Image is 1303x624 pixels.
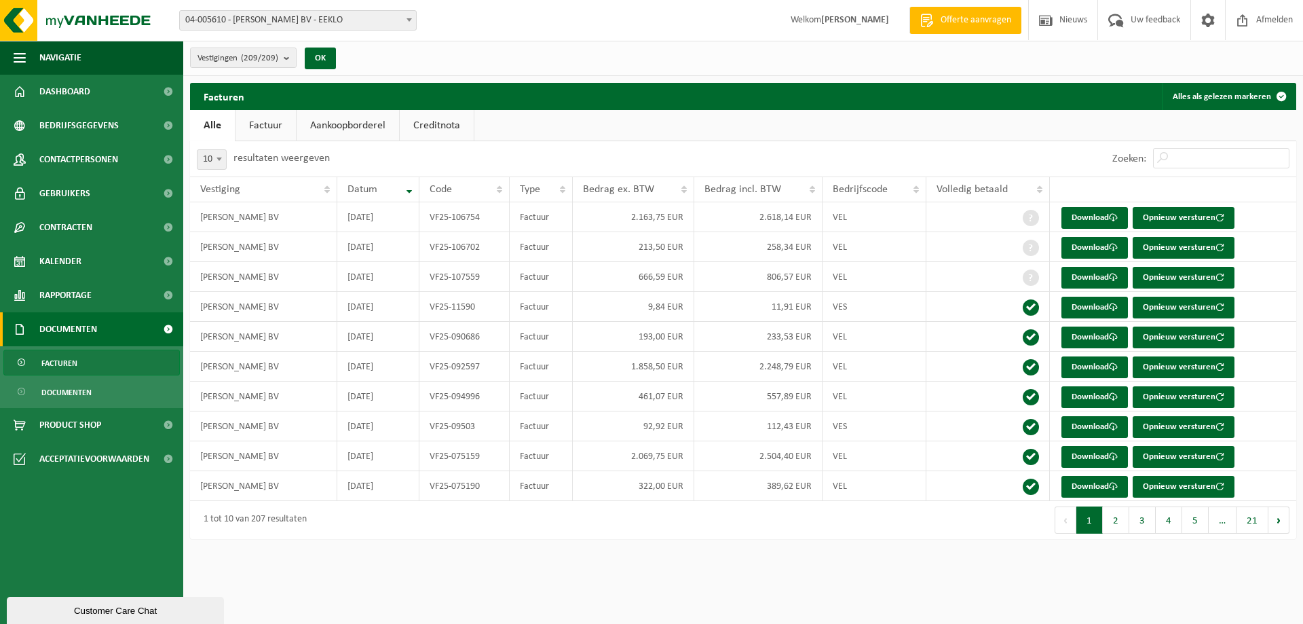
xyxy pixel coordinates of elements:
td: [DATE] [337,352,419,382]
button: Vestigingen(209/209) [190,48,297,68]
a: Aankoopborderel [297,110,399,141]
td: VEL [823,202,926,232]
td: VES [823,292,926,322]
a: Download [1061,207,1128,229]
iframe: chat widget [7,594,227,624]
td: [DATE] [337,411,419,441]
button: Opnieuw versturen [1133,297,1234,318]
td: 557,89 EUR [694,382,823,411]
td: VF25-075159 [419,441,510,471]
td: VEL [823,352,926,382]
td: 389,62 EUR [694,471,823,501]
a: Documenten [3,379,180,405]
a: Download [1061,267,1128,289]
button: 2 [1103,507,1129,534]
span: Kalender [39,244,81,278]
td: 666,59 EUR [573,262,694,292]
td: VF25-092597 [419,352,510,382]
td: [PERSON_NAME] BV [190,202,337,232]
span: Acceptatievoorwaarden [39,442,149,476]
span: 04-005610 - ELIAS VANDEVOORDE BV - EEKLO [179,10,417,31]
td: [PERSON_NAME] BV [190,292,337,322]
count: (209/209) [241,54,278,62]
td: VF25-106702 [419,232,510,262]
td: 92,92 EUR [573,411,694,441]
button: 3 [1129,507,1156,534]
td: 461,07 EUR [573,382,694,411]
td: VEL [823,382,926,411]
td: 112,43 EUR [694,411,823,441]
span: 10 [197,149,227,170]
button: Opnieuw versturen [1133,386,1234,408]
a: Download [1061,297,1128,318]
td: Factuur [510,262,573,292]
a: Factuur [235,110,296,141]
td: 806,57 EUR [694,262,823,292]
td: 2.248,79 EUR [694,352,823,382]
span: Bedrag ex. BTW [583,184,654,195]
span: Volledig betaald [937,184,1008,195]
a: Download [1061,416,1128,438]
a: Download [1061,327,1128,348]
td: Factuur [510,411,573,441]
a: Facturen [3,350,180,375]
span: Rapportage [39,278,92,312]
td: [PERSON_NAME] BV [190,352,337,382]
span: Documenten [39,312,97,346]
td: VEL [823,441,926,471]
td: 213,50 EUR [573,232,694,262]
td: [DATE] [337,202,419,232]
span: Navigatie [39,41,81,75]
span: … [1209,507,1236,534]
td: 322,00 EUR [573,471,694,501]
td: [PERSON_NAME] BV [190,262,337,292]
button: Opnieuw versturen [1133,446,1234,468]
td: 2.163,75 EUR [573,202,694,232]
span: Offerte aanvragen [937,14,1015,27]
td: [PERSON_NAME] BV [190,232,337,262]
td: 2.069,75 EUR [573,441,694,471]
td: [DATE] [337,292,419,322]
td: [DATE] [337,441,419,471]
a: Download [1061,386,1128,408]
td: [PERSON_NAME] BV [190,322,337,352]
td: VF25-107559 [419,262,510,292]
td: VEL [823,232,926,262]
td: Factuur [510,322,573,352]
td: [PERSON_NAME] BV [190,441,337,471]
td: 2.618,14 EUR [694,202,823,232]
strong: [PERSON_NAME] [821,15,889,25]
button: 1 [1076,507,1103,534]
td: [PERSON_NAME] BV [190,382,337,411]
td: VF25-075190 [419,471,510,501]
td: 193,00 EUR [573,322,694,352]
button: 5 [1182,507,1209,534]
span: Facturen [41,350,77,376]
td: [DATE] [337,322,419,352]
button: Opnieuw versturen [1133,237,1234,259]
button: Opnieuw versturen [1133,476,1234,498]
td: 9,84 EUR [573,292,694,322]
td: Factuur [510,441,573,471]
td: 11,91 EUR [694,292,823,322]
td: VEL [823,262,926,292]
td: [DATE] [337,262,419,292]
td: [PERSON_NAME] BV [190,471,337,501]
span: Gebruikers [39,177,90,210]
label: Zoeken: [1112,153,1146,164]
span: Dashboard [39,75,90,109]
td: 233,53 EUR [694,322,823,352]
td: Factuur [510,202,573,232]
td: VEL [823,322,926,352]
span: Documenten [41,380,92,405]
td: Factuur [510,471,573,501]
td: Factuur [510,292,573,322]
td: 1.858,50 EUR [573,352,694,382]
td: VF25-09503 [419,411,510,441]
span: Contactpersonen [39,143,118,177]
span: 04-005610 - ELIAS VANDEVOORDE BV - EEKLO [180,11,416,30]
span: Contracten [39,210,92,244]
span: 10 [197,150,226,169]
button: Alles als gelezen markeren [1162,83,1295,110]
